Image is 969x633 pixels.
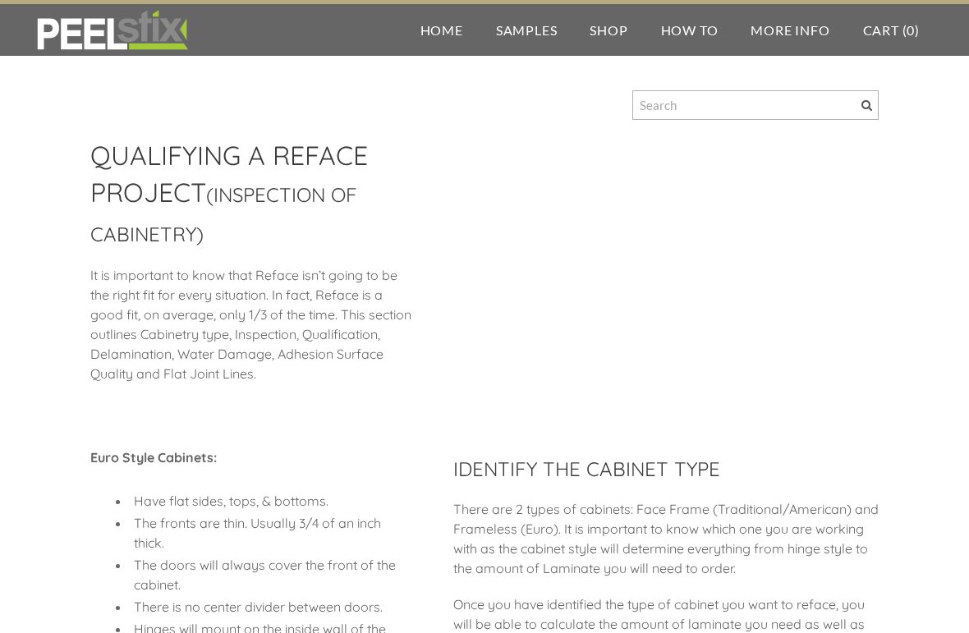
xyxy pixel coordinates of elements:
span: Search [861,100,872,111]
li: Have flat sides, tops, & bottoms. [130,491,412,511]
strong: Euro Style Cabinets: [90,449,217,466]
img: REFACE SUPPLIES [33,10,191,51]
input: Search [632,90,879,120]
div: There are 2 types of cabinets: Face Frame (Traditional/American) and Frameless (Euro). It is impo... [453,499,879,594]
a: Shop [573,4,644,56]
a: How To [645,4,735,56]
a: Samples [480,4,574,56]
font: (INSPECTION OF CABINETRY) [90,182,357,246]
a: More Info [734,4,846,56]
div: ​It is important to know that Reface isn’t going to be the right fit for every situation. In fact... [90,265,412,400]
li: There is no center divider between doors. [130,597,412,617]
font: IDENTIFY THE CABINET TYPE​ [453,456,720,481]
font: QUALIFYING A REFACE PROJECT [90,139,368,209]
a: Home [404,4,480,56]
span: 0 [907,22,915,38]
a: Cart (0) [847,4,936,56]
li: The fronts are thin. Usually 3/4 of an inch thick. [130,513,412,553]
li: The doors will always cover the front of the cabinet. [130,555,412,594]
